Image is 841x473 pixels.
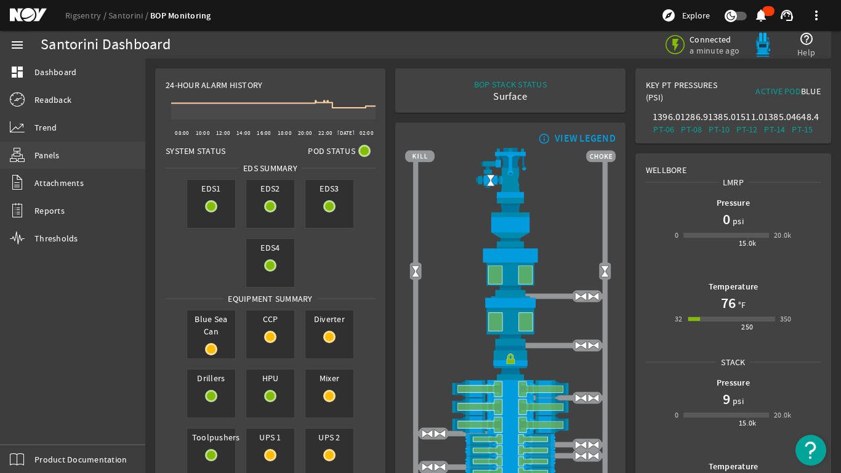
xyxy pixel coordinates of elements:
[574,290,587,303] img: ValveOpen.png
[166,145,225,157] span: System Status
[485,174,497,187] img: Valve2Open.png
[536,134,550,144] mat-icon: info_outline
[236,129,251,137] text: 14:00
[763,123,786,135] div: PT-14
[318,129,332,137] text: 22:00
[661,8,676,23] mat-icon: explore
[682,9,710,22] span: Explore
[717,197,750,209] b: Pressure
[298,129,312,137] text: 20:00
[187,429,235,446] span: Toolpushers
[246,370,294,387] span: HPU
[736,123,759,135] div: PT-12
[801,86,821,97] span: Blue
[574,339,587,352] img: ValveOpen.png
[405,148,616,198] img: RiserAdapter.png
[730,395,744,407] span: psi
[708,111,731,123] div: 1385.0
[709,461,759,472] b: Temperature
[717,356,749,368] span: Stack
[598,265,611,278] img: Valve2Open.png
[405,198,616,247] img: FlexJoint.png
[239,162,302,174] span: EDS SUMMARY
[587,439,600,451] img: ValveOpen.png
[405,416,616,434] img: ShearRamOpen.png
[65,10,108,21] a: Rigsentry
[34,204,65,217] span: Reports
[675,409,678,421] div: 0
[797,46,815,59] span: Help
[246,429,294,446] span: UPS 1
[305,429,353,446] span: UPS 2
[187,180,235,197] span: EDS1
[736,299,746,311] span: °F
[421,427,434,440] img: ValveOpen.png
[187,310,235,340] span: Blue Sea Can
[574,450,587,463] img: ValveOpen.png
[723,389,730,409] h1: 9
[754,8,768,23] mat-icon: notifications
[555,132,616,145] div: VIEW LEGEND
[278,129,292,137] text: 18:00
[587,339,600,352] img: ValveOpen.png
[305,180,353,197] span: EDS3
[791,111,814,123] div: 4648.4
[196,129,210,137] text: 10:00
[587,290,600,303] img: ValveOpen.png
[795,435,826,466] button: Open Resource Center
[680,111,703,123] div: 1286.9
[34,66,76,78] span: Dashboard
[741,321,753,333] div: 250
[779,8,794,23] mat-icon: support_agent
[34,177,84,189] span: Attachments
[405,456,616,467] img: PipeRamOpen.png
[675,229,678,241] div: 0
[360,129,374,137] text: 02:00
[34,94,71,106] span: Readback
[216,129,230,137] text: 12:00
[223,293,316,305] span: Equipment Summary
[10,38,25,52] mat-icon: menu
[774,229,792,241] div: 20.0k
[690,45,742,56] span: a minute ago
[405,445,616,456] img: PipeRamOpen.png
[675,313,683,325] div: 32
[257,129,271,137] text: 16:00
[34,232,78,245] span: Thresholds
[802,1,831,30] button: more_vert
[474,78,547,91] div: BOP STACK STATUS
[305,310,353,328] span: Diverter
[10,65,25,79] mat-icon: dashboard
[405,380,616,398] img: ShearRamOpen.png
[337,129,355,137] text: [DATE]
[739,417,757,429] div: 15.0k
[636,154,831,176] div: Wellbore
[474,91,547,103] div: Surface
[774,409,792,421] div: 20.0k
[175,129,189,137] text: 08:00
[653,111,675,123] div: 1396.0
[763,111,786,123] div: 1385.0
[709,281,759,293] b: Temperature
[34,149,60,161] span: Panels
[574,392,587,405] img: ValveOpen.png
[708,123,731,135] div: PT-10
[680,123,703,135] div: PT-08
[41,39,171,51] div: Santorini Dashboard
[405,398,616,416] img: ShearRamOpen.png
[718,176,748,188] span: LMRP
[791,123,814,135] div: PT-15
[308,145,355,157] span: Pod Status
[730,215,744,227] span: psi
[246,180,294,197] span: EDS2
[653,123,675,135] div: PT-06
[34,453,127,466] span: Product Documentation
[409,265,422,278] img: Valve2Open.png
[405,346,616,380] img: RiserConnectorLock.png
[166,79,262,91] span: 24-Hour Alarm History
[739,237,757,249] div: 15.0k
[305,370,353,387] span: Mixer
[150,10,211,22] a: BOP Monitoring
[246,239,294,256] span: EDS4
[574,439,587,451] img: ValveOpen.png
